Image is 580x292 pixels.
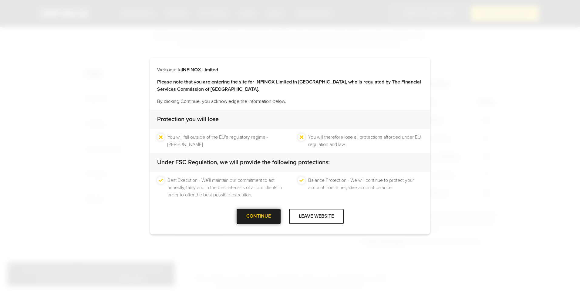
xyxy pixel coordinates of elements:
li: Balance Protection - We will continue to protect your account from a negative account balance. [308,177,423,199]
li: Best Execution - We’ll maintain our commitment to act honestly, fairly and in the best interests ... [167,177,282,199]
strong: Under FSC Regulation, we will provide the following protections: [157,159,330,166]
strong: INFINOX Limited [182,67,218,73]
strong: Please note that you are entering the site for INFINOX Limited in [GEOGRAPHIC_DATA], who is regul... [157,79,421,92]
li: You will therefore lose all protections afforded under EU regulation and law. [308,134,423,148]
strong: Protection you will lose [157,116,219,123]
div: LEAVE WEBSITE [289,209,344,224]
li: You will fall outside of the EU's regulatory regime - [PERSON_NAME]. [167,134,282,148]
p: By clicking Continue, you acknowledge the information below. [157,98,423,105]
p: Welcome to [157,66,423,73]
div: CONTINUE [237,209,281,224]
